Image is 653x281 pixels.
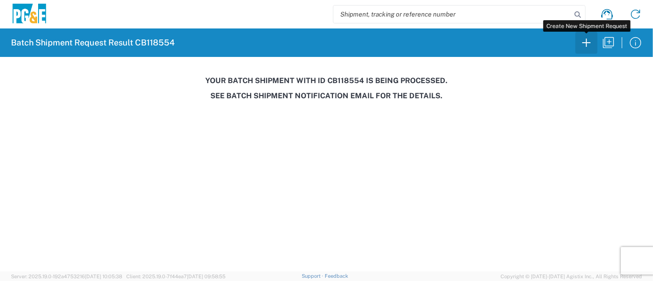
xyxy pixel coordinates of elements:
span: Client: 2025.19.0-7f44ea7 [126,274,225,279]
span: [DATE] 10:05:38 [85,274,122,279]
span: Copyright © [DATE]-[DATE] Agistix Inc., All Rights Reserved [501,272,642,281]
span: Server: 2025.19.0-192a4753216 [11,274,122,279]
h3: See Batch Shipment Notification email for the details. [6,91,647,100]
input: Shipment, tracking or reference number [333,6,571,23]
a: Feedback [325,273,348,279]
span: [DATE] 09:58:55 [187,274,225,279]
a: Support [302,273,325,279]
h2: Batch Shipment Request Result CB118554 [11,37,175,48]
img: pge [11,4,48,25]
h3: Your batch shipment with id CB118554 is being processed. [6,76,647,85]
